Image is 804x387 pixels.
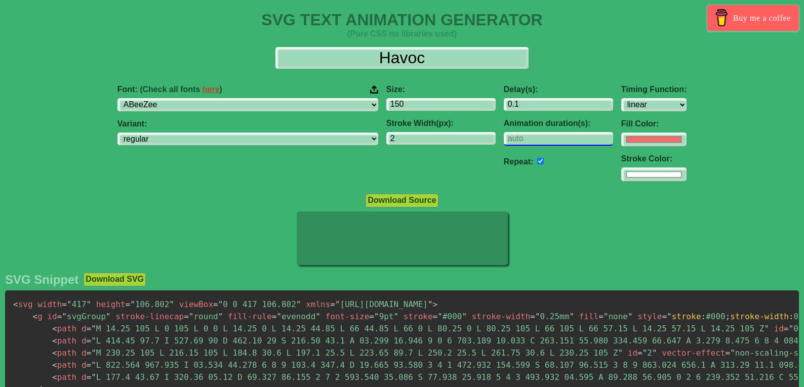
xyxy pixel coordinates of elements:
span: path [52,372,76,382]
span: =" [662,312,671,321]
span: ; [726,312,731,321]
span: evenodd [272,312,320,321]
span: d [82,372,87,382]
input: auto [504,132,613,146]
span: round [184,312,223,321]
span: " [91,372,96,382]
input: auto [537,158,544,164]
span: = [126,299,131,309]
span: style [637,312,662,321]
span: " [394,312,399,321]
span: path [52,360,76,370]
span: " [67,299,72,309]
label: Size: [386,85,496,94]
span: = [598,312,604,321]
span: " [91,348,96,358]
span: = [213,299,218,309]
span: < [52,372,57,382]
span: = [184,312,189,321]
img: Upload your font [370,85,378,94]
span: " [315,312,320,321]
span: : [701,312,706,321]
span: (Check all fonts ) [140,85,222,94]
span: = [57,312,62,321]
span: " [62,312,67,321]
span: font-size [326,312,370,321]
span: " [276,312,282,321]
a: here [203,85,220,94]
input: 100 [386,98,496,111]
span: " [218,299,223,309]
h2: SVG Snippet [5,273,78,287]
span: width [37,299,62,309]
span: path [52,324,76,333]
span: none [598,312,632,321]
span: " [106,312,111,321]
span: " [618,348,623,358]
span: " [218,312,223,321]
span: stroke-width [730,312,789,321]
span: id [628,348,637,358]
img: Buy me a coffee [713,9,731,26]
span: " [189,312,194,321]
span: 0.25mm [530,312,574,321]
span: " [604,312,609,321]
span: " [730,348,735,358]
span: > [433,299,438,309]
span: < [33,312,38,321]
span: " [91,360,96,370]
span: stroke-width [472,312,531,321]
span: xmlns [306,299,330,309]
span: " [765,324,770,333]
span: " [428,299,433,309]
span: Font: [117,85,222,94]
span: = [87,372,92,382]
span: = [87,348,92,358]
span: height [96,299,126,309]
span: 2 [637,348,657,358]
span: Buy me a coffee [733,9,791,27]
input: 0.1s [504,98,613,111]
span: id [774,324,784,333]
span: = [784,324,789,333]
span: = [637,348,642,358]
span: = [272,312,277,321]
span: path [52,348,76,358]
span: " [130,299,135,309]
label: Variant: [117,119,378,128]
span: d [82,360,87,370]
span: " [437,312,443,321]
span: stroke-linecap [115,312,184,321]
span: " [296,299,301,309]
label: Timing Function: [621,85,687,94]
span: 0 [784,324,803,333]
span: 9pt [369,312,398,321]
span: " [335,299,340,309]
span: " [798,324,803,333]
span: = [87,336,92,346]
span: M 14.25 105 L 0 105 L 0 0 L 14.25 0 L 14.25 44.85 L 66 44.85 L 66 0 L 80.25 0 L 80.25 105 L 66 10... [87,324,770,333]
span: = [530,312,535,321]
span: = [726,348,731,358]
span: d [82,324,87,333]
span: d [82,348,87,358]
span: 0 0 417 106.802 [213,299,301,309]
span: " [628,312,633,321]
span: " [374,312,379,321]
span: = [369,312,374,321]
label: Animation duration(s): [504,119,613,128]
span: = [330,299,335,309]
span: " [789,324,794,333]
span: = [433,312,438,321]
label: Repeat: [504,157,534,166]
span: stroke [672,312,701,321]
span: #000 [433,312,467,321]
span: < [52,324,57,333]
label: Stroke Width(px): [386,119,496,128]
span: < [52,336,57,346]
span: < [13,299,18,309]
span: g [33,312,43,321]
span: = [87,324,92,333]
span: svg [13,299,33,309]
span: fill [579,312,599,321]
